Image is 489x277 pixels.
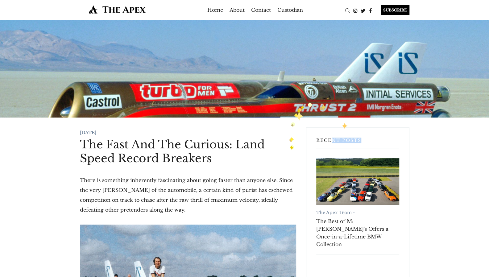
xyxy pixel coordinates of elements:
a: Twitter [359,7,367,13]
a: Facebook [367,7,375,13]
a: Custodian [277,5,303,15]
a: The Best of M: RM Sotheby's Offers a Once-in-a-Lifetime BMW Collection [316,158,399,205]
a: The Apex Team - [316,210,355,215]
a: Instagram [351,7,359,13]
a: About [230,5,245,15]
a: Search [344,7,351,13]
a: Contact [251,5,271,15]
div: SUBSCRIBE [381,5,409,15]
h3: Recent Posts [316,138,399,148]
time: [DATE] [80,130,96,135]
h1: The Fast And The Curious: Land Speed Record Breakers [80,138,296,165]
a: The Best of M: [PERSON_NAME]'s Offers a Once-in-a-Lifetime BMW Collection [316,217,399,248]
a: Home [207,5,223,15]
p: There is something inherently fascinating about going faster than anyone else. Since the very [PE... [80,175,296,215]
img: The Apex by Custodian [80,5,155,14]
a: SUBSCRIBE [375,5,409,15]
